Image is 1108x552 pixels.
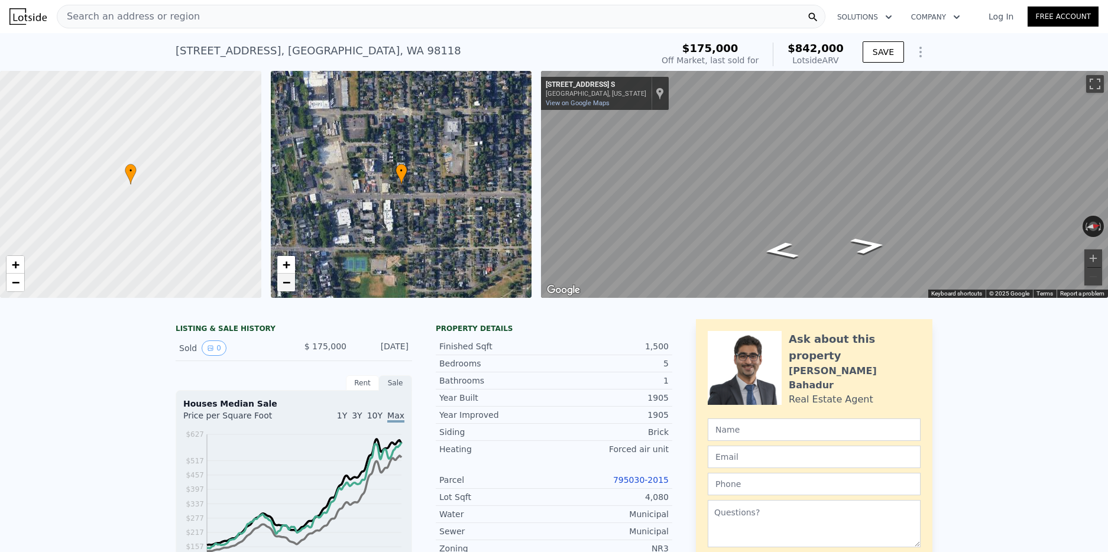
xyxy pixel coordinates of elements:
[931,290,982,298] button: Keyboard shortcuts
[541,71,1108,298] div: Street View
[186,485,204,493] tspan: $397
[708,473,921,495] input: Phone
[1060,290,1104,297] a: Report a problem
[282,275,290,290] span: −
[1086,75,1104,93] button: Toggle fullscreen view
[439,392,554,404] div: Year Built
[546,90,646,98] div: [GEOGRAPHIC_DATA], [US_STATE]
[554,340,669,352] div: 1,500
[186,471,204,479] tspan: $457
[304,342,346,351] span: $ 175,000
[974,11,1028,22] a: Log In
[1036,290,1053,297] a: Terms (opens in new tab)
[544,283,583,298] a: Open this area in Google Maps (opens a new window)
[12,257,20,272] span: +
[186,514,204,522] tspan: $277
[902,7,970,28] button: Company
[439,474,554,486] div: Parcel
[554,508,669,520] div: Municipal
[1098,216,1104,237] button: Rotate clockwise
[439,426,554,438] div: Siding
[186,528,204,537] tspan: $217
[439,443,554,455] div: Heating
[662,54,759,66] div: Off Market, last sold for
[541,71,1108,298] div: Map
[708,418,921,441] input: Name
[788,54,844,66] div: Lotside ARV
[337,411,347,420] span: 1Y
[346,375,379,391] div: Rent
[554,409,669,421] div: 1905
[656,87,664,100] a: Show location on map
[554,491,669,503] div: 4,080
[835,233,900,258] path: Go North, 38th Ave. S
[554,392,669,404] div: 1905
[554,358,669,369] div: 5
[176,43,461,59] div: [STREET_ADDRESS] , [GEOGRAPHIC_DATA] , WA 98118
[613,475,669,485] a: 795030-2015
[554,375,669,387] div: 1
[788,42,844,54] span: $842,000
[749,238,814,264] path: Go South, 38th Ave. S
[554,426,669,438] div: Brick
[1082,220,1104,233] button: Reset the view
[546,99,610,107] a: View on Google Maps
[789,392,873,407] div: Real Estate Agent
[439,358,554,369] div: Bedrooms
[57,9,200,24] span: Search an address or region
[439,409,554,421] div: Year Improved
[863,41,904,63] button: SAVE
[367,411,383,420] span: 10Y
[439,491,554,503] div: Lot Sqft
[554,525,669,537] div: Municipal
[282,257,290,272] span: +
[544,283,583,298] img: Google
[125,164,137,184] div: •
[1084,268,1102,285] button: Zoom out
[186,430,204,439] tspan: $627
[439,340,554,352] div: Finished Sqft
[12,275,20,290] span: −
[186,457,204,465] tspan: $517
[186,500,204,508] tspan: $337
[1083,216,1089,237] button: Rotate counterclockwise
[439,375,554,387] div: Bathrooms
[7,256,24,274] a: Zoom in
[396,164,407,184] div: •
[9,8,47,25] img: Lotside
[1028,7,1099,27] a: Free Account
[7,274,24,291] a: Zoom out
[352,411,362,420] span: 3Y
[277,256,295,274] a: Zoom in
[379,375,412,391] div: Sale
[682,42,738,54] span: $175,000
[176,324,412,336] div: LISTING & SALE HISTORY
[183,398,404,410] div: Houses Median Sale
[554,443,669,455] div: Forced air unit
[1084,249,1102,267] button: Zoom in
[387,411,404,423] span: Max
[439,508,554,520] div: Water
[277,274,295,291] a: Zoom out
[436,324,672,333] div: Property details
[828,7,902,28] button: Solutions
[183,410,294,428] div: Price per Square Foot
[546,80,646,90] div: [STREET_ADDRESS] S
[125,165,137,176] span: •
[179,340,284,356] div: Sold
[186,543,204,551] tspan: $157
[989,290,1029,297] span: © 2025 Google
[909,40,932,64] button: Show Options
[708,446,921,468] input: Email
[789,331,921,364] div: Ask about this property
[396,165,407,176] span: •
[356,340,409,356] div: [DATE]
[789,364,921,392] div: [PERSON_NAME] Bahadur
[439,525,554,537] div: Sewer
[202,340,226,356] button: View historical data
